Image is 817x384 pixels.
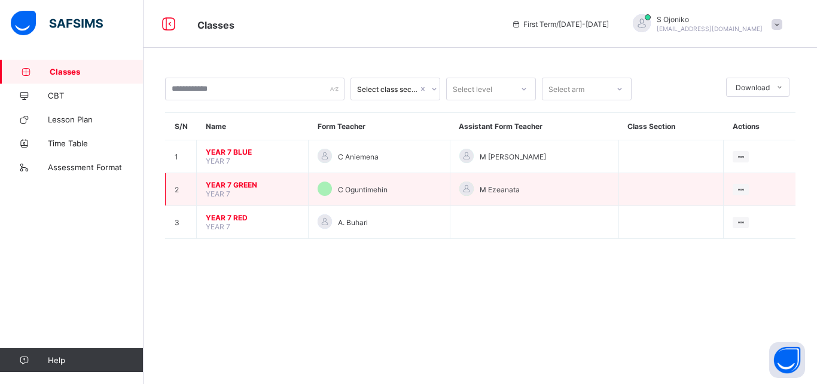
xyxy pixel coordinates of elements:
span: Classes [50,67,144,76]
th: Actions [724,113,795,140]
button: Open asap [769,342,805,378]
td: 3 [166,206,197,239]
span: session/term information [511,20,609,29]
span: Help [48,355,143,365]
span: C Aniemena [338,152,379,161]
span: Assessment Format [48,162,144,172]
span: [EMAIL_ADDRESS][DOMAIN_NAME] [657,25,763,32]
span: Lesson Plan [48,115,144,124]
span: Time Table [48,139,144,148]
div: Select level [453,78,492,100]
span: YEAR 7 [206,156,230,165]
img: safsims [11,11,103,36]
span: YEAR 7 [206,222,230,231]
span: CBT [48,91,144,100]
span: M Ezeanata [480,185,520,194]
span: YEAR 7 GREEN [206,180,299,189]
th: Class Section [618,113,724,140]
th: Assistant Form Teacher [450,113,618,140]
span: YEAR 7 RED [206,213,299,222]
span: Classes [197,19,234,31]
span: YEAR 7 BLUE [206,148,299,156]
div: SOjoniko [621,14,788,34]
th: Name [197,113,309,140]
span: S Ojoniko [657,15,763,24]
th: Form Teacher [309,113,450,140]
span: YEAR 7 [206,189,230,198]
div: Select arm [548,78,584,100]
span: M [PERSON_NAME] [480,152,546,161]
td: 2 [166,173,197,206]
span: C Oguntimehin [338,185,388,194]
th: S/N [166,113,197,140]
td: 1 [166,140,197,173]
div: Select class section [357,85,418,94]
span: A. Buhari [338,218,368,227]
span: Download [736,83,770,92]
